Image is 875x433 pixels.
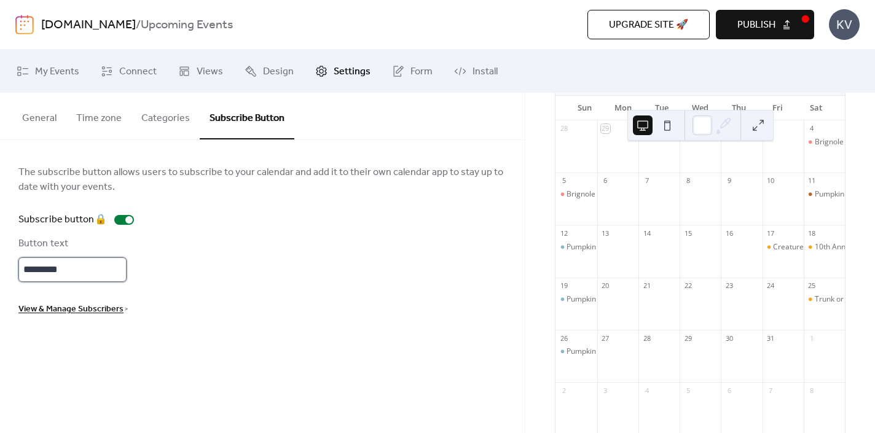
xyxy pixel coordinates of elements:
div: 14 [642,228,651,238]
div: 10 [766,176,775,185]
div: 3 [601,386,610,395]
a: Form [383,55,442,88]
div: Pumpkin Passage @ [GEOGRAPHIC_DATA] [567,294,712,305]
div: Pumpkin Passage @ [GEOGRAPHIC_DATA] [567,242,712,252]
a: Connect [92,55,166,88]
div: 5 [683,386,693,395]
div: 20 [601,281,610,291]
div: 28 [559,124,568,133]
div: 27 [601,334,610,343]
div: 10th Annual Farmington Valley Music Festival [804,242,845,252]
div: 6 [724,386,734,395]
div: Thu [720,96,758,120]
a: [DOMAIN_NAME] [41,14,136,37]
a: Views [169,55,232,88]
div: 15 [683,228,693,238]
a: Design [235,55,303,88]
div: Mon [604,96,643,120]
span: My Events [35,64,79,79]
div: 12 [559,228,568,238]
div: 6 [601,176,610,185]
div: 28 [642,334,651,343]
button: Publish [716,10,814,39]
div: 31 [766,334,775,343]
div: 4 [807,124,817,133]
div: Trunk or Treat @ Cornerstone Church [804,294,845,305]
div: 29 [683,334,693,343]
div: 19 [559,281,568,291]
div: 8 [807,386,817,395]
a: My Events [7,55,88,88]
div: 24 [766,281,775,291]
button: General [12,93,66,138]
div: 18 [807,228,817,238]
button: Subscribe Button [200,93,294,139]
span: Upgrade site 🚀 [609,18,688,33]
div: Creatures of the Night Music Extravaganza [763,242,804,252]
div: Pumpkin Patch Trolley [804,189,845,200]
div: Brignole Vineyard Harvest Festival [555,189,597,200]
div: Brignole Vineyard Harvest Festival [804,137,845,147]
span: Publish [737,18,775,33]
div: 4 [642,386,651,395]
b: Upcoming Events [141,14,233,37]
div: Sat [796,96,835,120]
div: 5 [559,176,568,185]
div: 16 [724,228,734,238]
span: The subscribe button allows users to subscribe to your calendar and add it to their own calendar ... [18,165,506,195]
div: 13 [601,228,610,238]
div: 21 [642,281,651,291]
span: Connect [119,64,157,79]
img: logo [15,15,34,34]
div: Pumpkin Passage @ The Dinosoar Place [555,346,597,357]
div: 9 [724,176,734,185]
div: 8 [683,176,693,185]
div: 29 [601,124,610,133]
div: Brignole Vineyard [DATE] [567,189,653,200]
div: 1 [807,334,817,343]
span: View & Manage Subscribers [18,302,124,317]
div: 7 [642,176,651,185]
button: Categories [131,93,200,138]
button: Upgrade site 🚀 [587,10,710,39]
div: Pumpkin Passage @ The Dinosoar Place [555,294,597,305]
a: Install [445,55,507,88]
span: Form [410,64,433,79]
a: View & Manage Subscribers > [18,305,128,312]
div: Sun [565,96,604,120]
div: 23 [724,281,734,291]
span: Views [197,64,223,79]
div: KV [829,9,860,40]
div: Pumpkin Passage @ [GEOGRAPHIC_DATA] [567,346,712,357]
div: 2 [559,386,568,395]
div: 25 [807,281,817,291]
div: 22 [683,281,693,291]
div: 26 [559,334,568,343]
span: Settings [334,64,371,79]
div: 17 [766,228,775,238]
span: Install [473,64,498,79]
button: Time zone [66,93,131,138]
div: Pumpkin Passage @ The Dinosoar Place [555,242,597,252]
b: / [136,14,141,37]
span: Design [263,64,294,79]
div: Button text [18,236,124,251]
div: Tue [643,96,681,120]
div: 30 [724,334,734,343]
div: 7 [766,386,775,395]
div: Fri [758,96,797,120]
div: 11 [807,176,817,185]
a: Settings [306,55,380,88]
div: Wed [681,96,720,120]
